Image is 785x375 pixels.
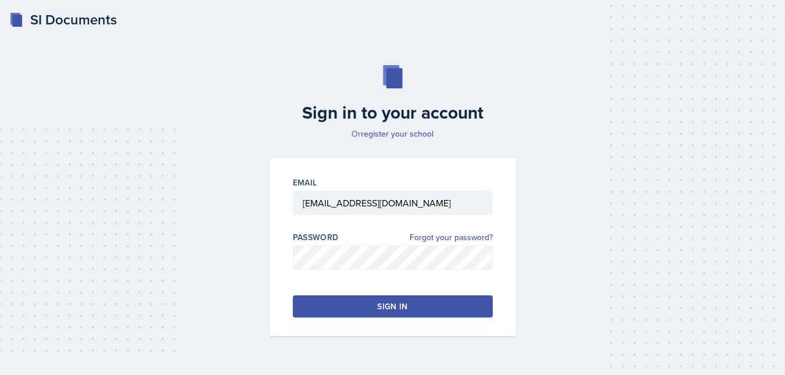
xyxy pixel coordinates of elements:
[377,301,407,312] div: Sign in
[263,128,523,140] p: Or
[293,231,339,243] label: Password
[361,128,433,140] a: register your school
[293,295,493,317] button: Sign in
[9,9,117,30] a: SI Documents
[410,231,493,244] a: Forgot your password?
[293,191,493,215] input: Email
[263,102,523,123] h2: Sign in to your account
[293,177,317,188] label: Email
